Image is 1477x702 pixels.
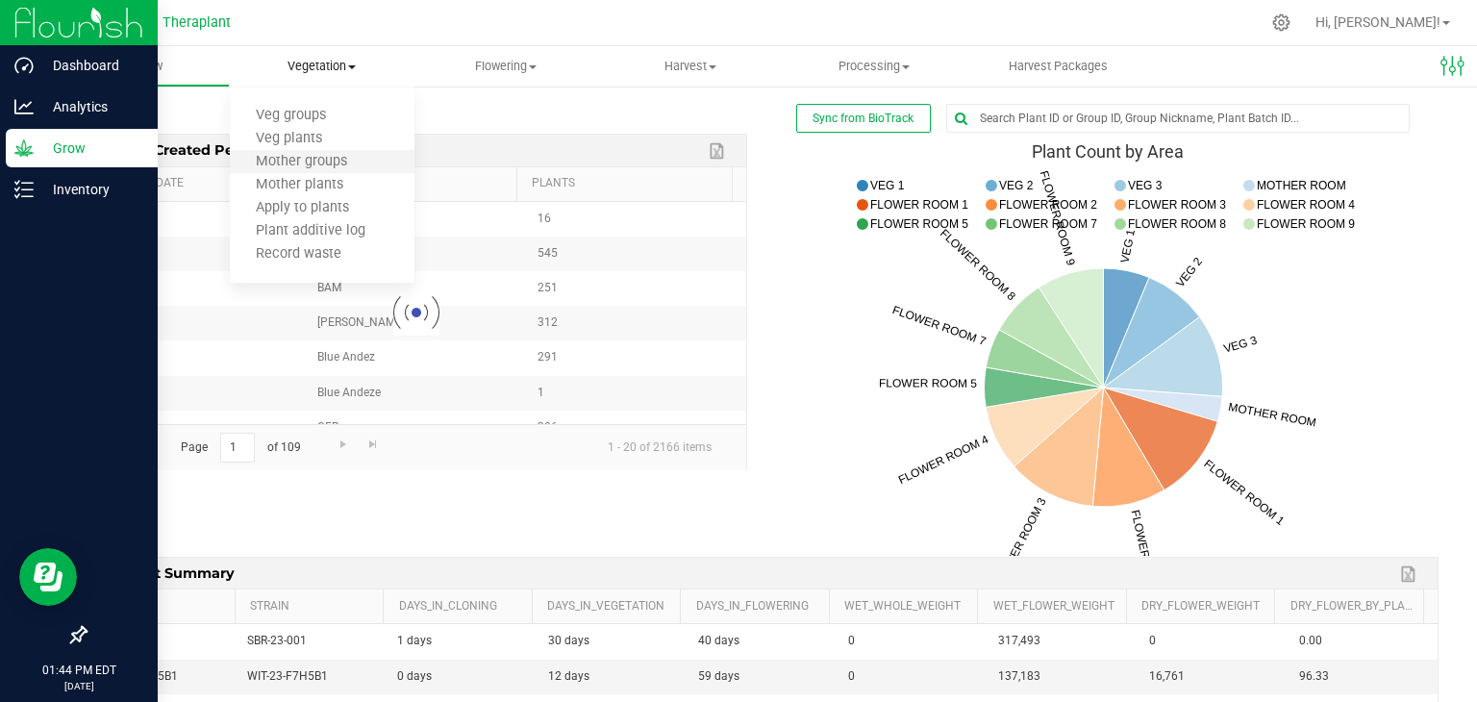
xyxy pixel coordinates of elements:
td: SBR-23-001 [86,624,236,659]
span: Vegetation [230,58,413,75]
text: FLOWER ROOM 5 [870,217,968,231]
p: Inventory [34,178,149,201]
inline-svg: Analytics [14,97,34,116]
a: Dry_Flower_by_Plant [1290,599,1416,614]
span: Plant additive log [230,223,391,239]
td: 0 [837,660,987,694]
iframe: Resource center [19,548,77,606]
p: Grow [34,137,149,160]
input: 1 [220,433,255,463]
text: VEG 1 [870,179,905,192]
td: 30 days [537,624,687,659]
text: MOTHER ROOM [1257,179,1346,192]
a: Days_in_Cloning [399,599,525,614]
a: Planted_Date [100,176,293,191]
span: Harvest [599,58,781,75]
td: 137,183 [987,660,1137,694]
text: FLOWER ROOM 4 [1257,198,1355,212]
span: 1 - 20 of 2166 items [592,433,727,462]
td: 12 days [537,660,687,694]
td: 96.33 [1288,660,1438,694]
a: Go to the next page [329,433,357,459]
p: Dashboard [34,54,149,77]
a: Wet_Whole_Weight [844,599,970,614]
text: FLOWER ROOM 1 [870,198,968,212]
inline-svg: Grow [14,138,34,158]
td: WIT-23-F7H5B1 [86,660,236,694]
a: Export to Excel [1395,562,1424,587]
span: Mother groups [230,154,373,170]
a: Processing [782,46,965,87]
td: 0 days [386,660,536,694]
span: Flowering [415,58,597,75]
td: 59 days [687,660,837,694]
td: 1 days [386,624,536,659]
td: 40 days [687,624,837,659]
a: Days_in_Flowering [696,599,822,614]
a: Strain [250,599,376,614]
a: Days_in_Vegetation [547,599,673,614]
a: Plants [532,176,724,191]
div: Manage settings [1269,13,1293,32]
text: FLOWER ROOM 9 [1257,217,1355,231]
p: [DATE] [9,679,149,693]
button: Sync from BioTrack [796,104,931,133]
span: Veg groups [230,108,352,124]
a: Harvest Packages [966,46,1150,87]
a: Go to the last page [360,433,388,459]
span: Theraplant [163,14,231,31]
text: VEG 3 [1128,179,1163,192]
p: Analytics [34,95,149,118]
td: SBR-23-001 [236,624,386,659]
a: Flowering [414,46,598,87]
a: Dry_Flower_Weight [1141,599,1267,614]
span: Page of 109 [164,433,316,463]
td: 317,493 [987,624,1137,659]
input: Search Plant ID or Group ID, Group Nickname, Plant Batch ID... [947,105,1409,132]
span: Record waste [230,246,367,263]
a: Export to Excel [704,138,733,163]
td: WIT-23-F7H5B1 [236,660,386,694]
span: Sync from BioTrack [813,112,914,125]
td: 0.00 [1288,624,1438,659]
span: Veg plants [230,131,348,147]
inline-svg: Dashboard [14,56,34,75]
text: FLOWER ROOM 7 [999,217,1097,231]
span: Apply to plants [230,200,375,216]
text: FLOWER ROOM 3 [1128,198,1226,212]
td: 0 [837,624,987,659]
span: Mother plants [230,177,369,193]
text: FLOWER ROOM 8 [1128,217,1226,231]
a: Harvest [598,46,782,87]
td: 16,761 [1138,660,1288,694]
a: Vegetation Veg groups Veg plants Mother groups Mother plants Apply to plants Plant additive log R... [230,46,413,87]
span: Processing [783,58,964,75]
p: 01:44 PM EDT [9,662,149,679]
a: Wet_Flower_Weight [993,599,1119,614]
span: Harvest Summary [99,558,240,588]
span: Hi, [PERSON_NAME]! [1315,14,1440,30]
text: VEG 2 [999,179,1034,192]
span: Harvest Packages [983,58,1134,75]
a: Harvest [100,599,227,614]
td: 0 [1138,624,1288,659]
div: Plant Count by Area [776,142,1439,162]
inline-svg: Inventory [14,180,34,199]
text: FLOWER ROOM 2 [999,198,1097,212]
